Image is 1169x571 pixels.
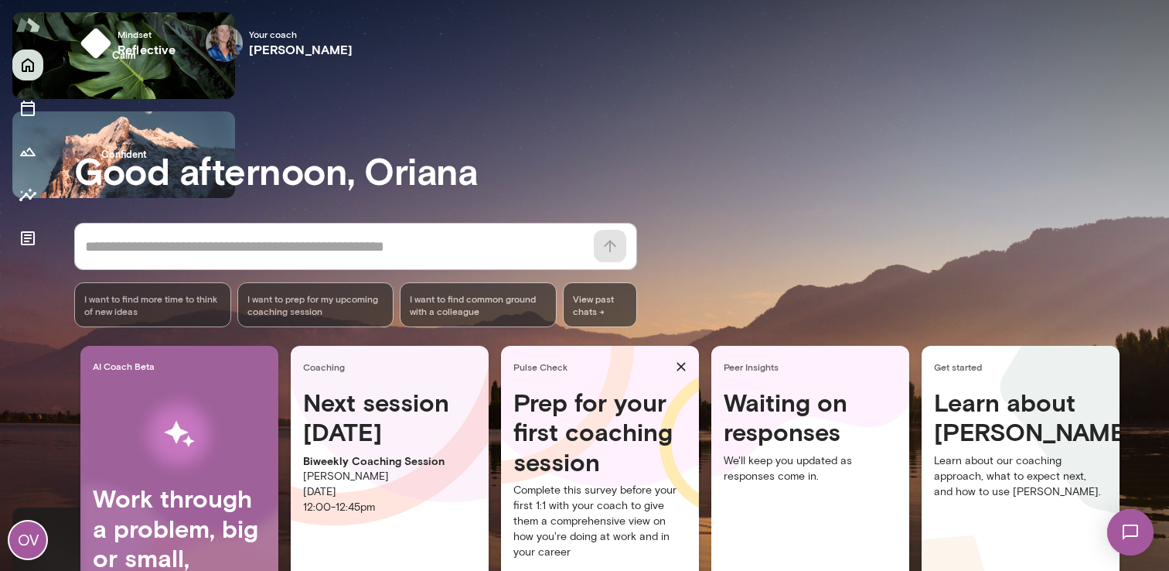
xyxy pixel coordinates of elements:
[15,10,40,39] img: Mento
[303,388,476,447] h4: Next session [DATE]
[93,360,272,372] span: AI Coach Beta
[12,223,43,254] button: Documents
[84,292,221,317] span: I want to find more time to think of new ideas
[12,180,43,210] button: Insights
[724,453,897,484] p: We'll keep you updated as responses come in.
[513,388,687,477] h4: Prep for your first coaching session
[934,361,1113,373] span: Get started
[249,28,353,40] span: Your coach
[9,521,46,559] div: OV
[247,292,384,317] span: I want to prep for my upcoming coaching session
[118,28,176,40] span: Mindset
[724,361,903,373] span: Peer Insights
[206,25,243,62] img: Nicole Menkhoff
[303,500,476,515] p: 12:00 - 12:45pm
[118,40,176,59] h6: reflective
[303,361,482,373] span: Coaching
[303,469,476,484] p: [PERSON_NAME]
[410,292,547,317] span: I want to find common ground with a colleague
[303,453,476,469] p: Biweekly Coaching Session
[513,361,670,373] span: Pulse Check
[249,40,353,59] h6: [PERSON_NAME]
[80,28,111,59] img: mindset
[513,483,687,560] p: Complete this survey before your first 1:1 with your coach to give them a comprehensive view on h...
[74,149,1169,192] h3: Good afternoon, Oriana
[934,388,1107,447] h4: Learn about [PERSON_NAME]
[12,93,43,124] button: Sessions
[303,484,476,500] p: [DATE]
[12,50,43,80] button: Home
[111,385,248,484] img: AI Workflows
[934,453,1107,500] p: Learn about our coaching approach, what to expect next, and how to use [PERSON_NAME].
[724,388,897,447] h4: Waiting on responses
[563,282,637,327] span: View past chats ->
[12,136,43,167] button: Growth Plan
